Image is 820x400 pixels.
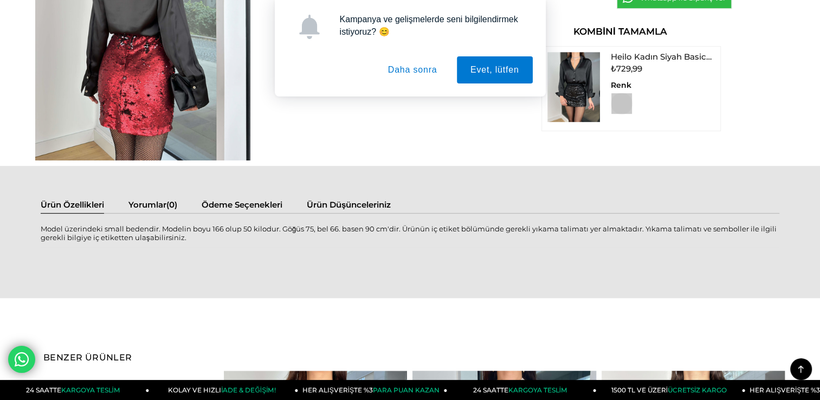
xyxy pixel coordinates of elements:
a: Ürün Düşünceleriniz [307,199,391,213]
span: Yorumlar [128,199,166,210]
a: Ödeme Seçenekleri [202,199,282,213]
img: notification icon [297,15,321,39]
span: KARGOYA TESLİM [61,386,120,394]
a: Yorumlar(0) [128,199,177,213]
a: 24 SAATTEKARGOYA TESLİM [447,380,596,400]
span: KARGOYA TESLİM [508,386,567,394]
span: PARA PUAN KAZAN [373,386,440,394]
span: ÜCRETSİZ KARGO [668,386,727,394]
div: Kampanya ve gelişmelerde seni bilgilendirmek istiyoruz? 😊 [331,13,533,38]
a: 1500 TL VE ÜZERİÜCRETSİZ KARGO [597,380,746,400]
button: Daha sonra [375,56,451,83]
button: Evet, lütfen [457,56,533,83]
a: KOLAY VE HIZLIİADE & DEĞİŞİM! [149,380,298,400]
span: (0) [166,199,177,210]
div: Model üzerindeki small bedendir. Modelin boyu 166 olup 50 kilodur. Göğüs 75, bel 66. basen 90 cm'... [41,224,779,254]
a: HER ALIŞVERİŞTE %3PARA PUAN KAZAN [298,380,447,400]
span: İADE & DEĞİŞİM! [221,386,275,394]
span: Benzer Ürünler [43,352,132,363]
a: Ürün Özellikleri [41,199,104,213]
